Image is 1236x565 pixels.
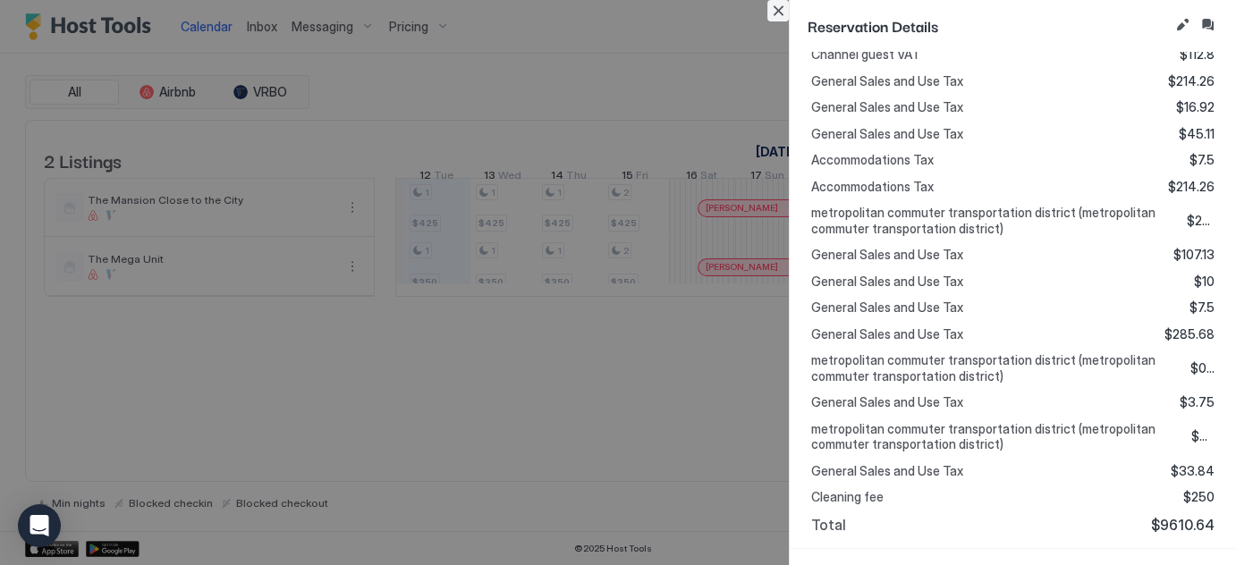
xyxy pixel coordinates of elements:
[1172,14,1193,36] button: Edit reservation
[808,14,1168,37] span: Reservation Details
[811,126,963,142] span: General Sales and Use Tax
[1189,299,1215,316] span: $7.5
[1151,516,1215,534] span: $9610.64
[811,299,963,316] span: General Sales and Use Tax
[1194,274,1215,290] span: $10
[1173,247,1215,263] span: $107.13
[811,99,963,115] span: General Sales and Use Tax
[811,352,1176,384] span: metropolitan commuter transportation district (metropolitan commuter transportation district)
[1176,99,1215,115] span: $16.92
[1187,213,1215,229] span: $26.78
[1179,126,1215,142] span: $45.11
[811,421,1177,452] span: metropolitan commuter transportation district (metropolitan commuter transportation district)
[1197,14,1218,36] button: Inbox
[811,152,934,168] span: Accommodations Tax
[1191,428,1215,444] span: $4.23
[811,46,920,63] span: Channel guest VAT
[1183,489,1215,505] span: $250
[811,326,963,342] span: General Sales and Use Tax
[1180,394,1215,410] span: $3.75
[811,179,934,195] span: Accommodations Tax
[811,489,884,505] span: Cleaning fee
[811,274,963,290] span: General Sales and Use Tax
[1180,46,1215,63] span: $112.8
[1171,463,1215,479] span: $33.84
[1190,360,1215,376] span: $0.94
[1164,326,1215,342] span: $285.68
[811,73,963,89] span: General Sales and Use Tax
[1168,73,1215,89] span: $214.26
[811,394,963,410] span: General Sales and Use Tax
[1168,179,1215,195] span: $214.26
[811,463,963,479] span: General Sales and Use Tax
[811,516,846,534] span: Total
[811,247,963,263] span: General Sales and Use Tax
[1189,152,1215,168] span: $7.5
[811,205,1173,236] span: metropolitan commuter transportation district (metropolitan commuter transportation district)
[18,504,61,547] div: Open Intercom Messenger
